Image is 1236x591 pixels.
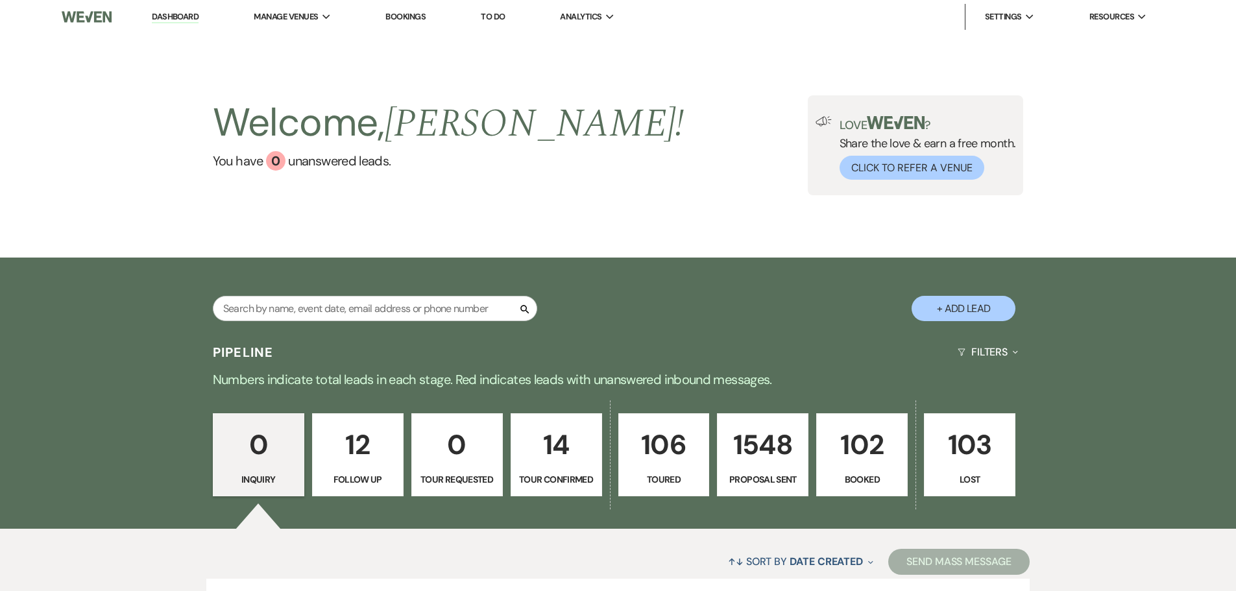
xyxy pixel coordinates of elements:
p: Numbers indicate total leads in each stage. Red indicates leads with unanswered inbound messages. [151,369,1085,390]
input: Search by name, event date, email address or phone number [213,296,537,321]
p: Lost [932,472,1007,487]
p: Love ? [840,116,1016,131]
p: Proposal Sent [725,472,800,487]
span: Manage Venues [254,10,318,23]
p: Booked [825,472,899,487]
p: 106 [627,423,701,466]
h2: Welcome, [213,95,685,151]
div: 0 [266,151,285,171]
a: 1548Proposal Sent [717,413,808,496]
a: Bookings [385,11,426,22]
a: 103Lost [924,413,1015,496]
span: Analytics [560,10,601,23]
span: Date Created [790,555,863,568]
h3: Pipeline [213,343,274,361]
p: 12 [321,423,395,466]
a: 106Toured [618,413,710,496]
img: weven-logo-green.svg [867,116,925,129]
button: Filters [952,335,1023,369]
button: Send Mass Message [888,549,1030,575]
span: ↑↓ [728,555,744,568]
img: loud-speaker-illustration.svg [816,116,832,127]
p: 103 [932,423,1007,466]
a: To Do [481,11,505,22]
button: Sort By Date Created [723,544,879,579]
p: 102 [825,423,899,466]
a: 14Tour Confirmed [511,413,602,496]
a: You have 0 unanswered leads. [213,151,685,171]
span: Resources [1089,10,1134,23]
p: Tour Confirmed [519,472,594,487]
a: 102Booked [816,413,908,496]
p: 1548 [725,423,800,466]
p: 0 [420,423,494,466]
div: Share the love & earn a free month. [832,116,1016,180]
span: Settings [985,10,1022,23]
a: 0Tour Requested [411,413,503,496]
p: 0 [221,423,296,466]
img: Weven Logo [62,3,111,30]
button: + Add Lead [912,296,1015,321]
a: Dashboard [152,11,199,23]
p: Toured [627,472,701,487]
button: Click to Refer a Venue [840,156,984,180]
p: Inquiry [221,472,296,487]
span: [PERSON_NAME] ! [385,94,685,154]
p: 14 [519,423,594,466]
a: 0Inquiry [213,413,304,496]
p: Tour Requested [420,472,494,487]
p: Follow Up [321,472,395,487]
a: 12Follow Up [312,413,404,496]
